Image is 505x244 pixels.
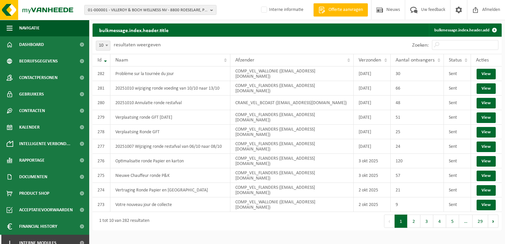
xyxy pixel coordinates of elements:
[230,154,354,168] td: COMP_VEL_FLANDERS ([EMAIL_ADDRESS][DOMAIN_NAME])
[444,96,471,110] td: Sent
[477,171,496,181] a: View
[19,102,45,119] span: Contracten
[354,66,391,81] td: [DATE]
[110,81,230,96] td: 20251010 wijziging ronde voeding van 10/10 naar 13/10
[384,215,395,228] button: Previous
[96,41,110,50] span: 10
[391,139,444,154] td: 24
[444,81,471,96] td: Sent
[354,168,391,183] td: 3 okt 2025
[327,7,365,13] span: Offerte aanvragen
[230,110,354,125] td: COMP_VEL_FLANDERS ([EMAIL_ADDRESS][DOMAIN_NAME])
[444,168,471,183] td: Sent
[93,197,110,212] td: 273
[19,36,44,53] span: Dashboard
[391,183,444,197] td: 21
[459,215,473,228] span: …
[19,185,49,202] span: Product Shop
[19,169,47,185] span: Documenten
[354,139,391,154] td: [DATE]
[444,183,471,197] td: Sent
[230,168,354,183] td: COMP_VEL_FLANDERS ([EMAIL_ADDRESS][DOMAIN_NAME])
[93,23,175,36] h2: bulkmessage.index.header.title
[110,139,230,154] td: 20251007 Wijziging ronde restafval van 06/10 naar 08/10
[477,185,496,196] a: View
[391,125,444,139] td: 25
[110,110,230,125] td: Verplaatsing ronde GFT [DATE]
[230,96,354,110] td: CRANE_VEL_BCOAST ([EMAIL_ADDRESS][DOMAIN_NAME])
[230,66,354,81] td: COMP_VEL_WALLONIE ([EMAIL_ADDRESS][DOMAIN_NAME])
[396,58,435,63] span: Aantal ontvangers
[354,183,391,197] td: 2 okt 2025
[477,127,496,138] a: View
[110,183,230,197] td: Vertraging Ronde Papier en [GEOGRAPHIC_DATA]
[19,136,70,152] span: Intelligente verbond...
[313,3,368,17] a: Offerte aanvragen
[391,168,444,183] td: 57
[110,96,230,110] td: 20251010 Annulatie ronde restafval
[230,125,354,139] td: COMP_VEL_FLANDERS ([EMAIL_ADDRESS][DOMAIN_NAME])
[93,66,110,81] td: 282
[110,66,230,81] td: Problème sur la tournée du jour
[359,58,381,63] span: Verzonden
[19,218,57,235] span: Financial History
[114,42,161,48] label: resultaten weergeven
[93,183,110,197] td: 274
[235,58,254,63] span: Afzender
[391,197,444,212] td: 9
[446,215,459,228] button: 5
[408,215,420,228] button: 2
[19,202,73,218] span: Acceptatievoorwaarden
[488,215,498,228] button: Next
[444,197,471,212] td: Sent
[19,53,58,69] span: Bedrijfsgegevens
[93,81,110,96] td: 281
[110,197,230,212] td: Votre nouveau jour de collecte
[110,154,230,168] td: Optimalisatie ronde Papier en karton
[391,66,444,81] td: 30
[477,69,496,79] a: View
[412,43,429,48] label: Zoeken:
[96,215,149,227] div: 1 tot 10 van 282 resultaten
[444,125,471,139] td: Sent
[19,20,40,36] span: Navigatie
[395,215,408,228] button: 1
[354,125,391,139] td: [DATE]
[433,215,446,228] button: 4
[477,83,496,94] a: View
[19,69,58,86] span: Contactpersonen
[115,58,128,63] span: Naam
[477,98,496,108] a: View
[260,5,303,15] label: Interne informatie
[391,96,444,110] td: 48
[93,154,110,168] td: 276
[19,119,40,136] span: Kalender
[84,5,216,15] button: 01-000001 - VILLEROY & BOCH WELLNESS NV - 8800 ROESELARE, POPULIERSTRAAT 1
[476,58,489,63] span: Acties
[93,110,110,125] td: 279
[477,142,496,152] a: View
[391,110,444,125] td: 51
[473,215,488,228] button: 29
[444,139,471,154] td: Sent
[354,197,391,212] td: 2 okt 2025
[420,215,433,228] button: 3
[354,154,391,168] td: 3 okt 2025
[391,81,444,96] td: 66
[429,23,501,37] a: bulkmessage.index.header.add
[88,5,208,15] span: 01-000001 - VILLEROY & BOCH WELLNESS NV - 8800 ROESELARE, POPULIERSTRAAT 1
[449,58,462,63] span: Status
[93,125,110,139] td: 278
[444,66,471,81] td: Sent
[477,156,496,167] a: View
[93,96,110,110] td: 280
[19,86,44,102] span: Gebruikers
[230,183,354,197] td: COMP_VEL_FLANDERS ([EMAIL_ADDRESS][DOMAIN_NAME])
[19,152,45,169] span: Rapportage
[477,200,496,210] a: View
[93,139,110,154] td: 277
[230,197,354,212] td: COMP_VEL_WALLONIE ([EMAIL_ADDRESS][DOMAIN_NAME])
[230,139,354,154] td: COMP_VEL_FLANDERS ([EMAIL_ADDRESS][DOMAIN_NAME])
[391,154,444,168] td: 120
[96,41,110,51] span: 10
